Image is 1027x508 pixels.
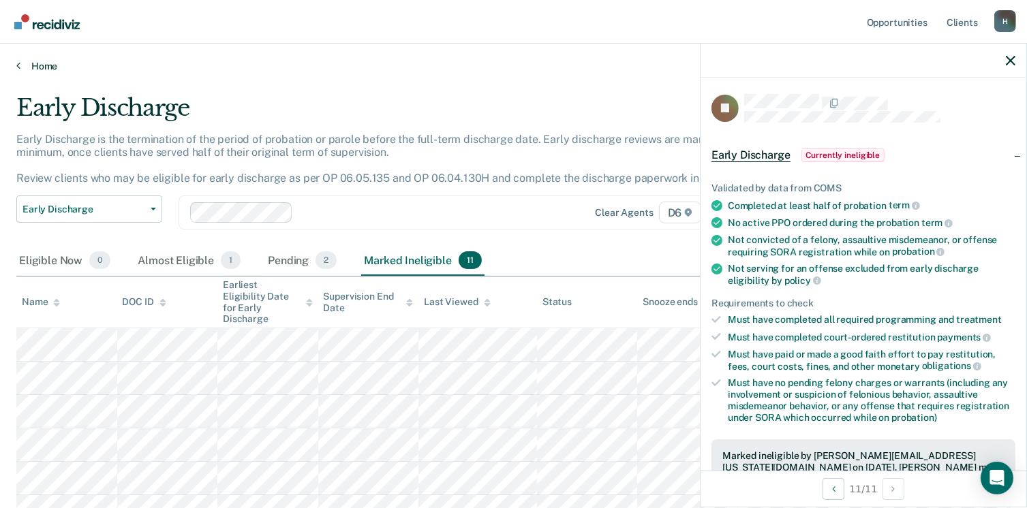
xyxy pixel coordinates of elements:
span: 1 [221,251,241,269]
div: Must have no pending felony charges or warrants (including any involvement or suspicion of feloni... [728,377,1015,423]
img: Recidiviz [14,14,80,29]
div: Marked Ineligible [361,246,484,276]
span: probation) [891,412,937,423]
div: Early DischargeCurrently ineligible [701,133,1026,177]
button: Profile dropdown button [994,10,1016,32]
div: Must have completed all required programming and [728,314,1015,326]
div: H [994,10,1016,32]
span: Early Discharge [711,148,791,162]
div: Not serving for an offense excluded from early discharge eligibility by [728,263,1015,286]
button: Previous Opportunity [823,478,844,500]
span: term [921,217,953,228]
div: Clear agents [595,207,653,219]
div: Earliest Eligibility Date for Early Discharge [223,279,313,325]
div: Open Intercom Messenger [981,462,1013,494]
span: term [889,200,920,210]
div: Supervision End Date [324,291,414,314]
div: Must have completed court-ordered restitution [728,331,1015,343]
div: Requirements to check [711,298,1015,309]
p: Early Discharge is the termination of the period of probation or parole before the full-term disc... [16,133,749,185]
div: Must have paid or made a good faith effort to pay restitution, fees, court costs, fines, and othe... [728,349,1015,372]
div: 11 / 11 [701,471,1026,507]
span: treatment [956,314,1002,325]
div: Status [542,296,572,308]
span: D6 [659,202,702,223]
span: Early Discharge [22,204,145,215]
span: 0 [89,251,110,269]
div: Pending [265,246,339,276]
button: Next Opportunity [883,478,904,500]
div: Eligible Now [16,246,113,276]
span: payments [938,332,992,343]
div: Marked ineligible by [PERSON_NAME][EMAIL_ADDRESS][US_STATE][DOMAIN_NAME] on [DATE]. [PERSON_NAME]... [722,450,1005,484]
div: Not convicted of a felony, assaultive misdemeanor, or offense requiring SORA registration while on [728,234,1015,257]
div: Validated by data from COMS [711,182,1015,194]
span: 2 [316,251,337,269]
div: Name [22,296,60,308]
div: Almost Eligible [135,246,243,276]
span: probation [892,246,945,257]
div: DOC ID [123,296,166,308]
div: Last Viewed [424,296,490,308]
span: Currently ineligible [801,148,885,162]
span: obligations [922,360,981,371]
div: Completed at least half of probation [728,200,1015,212]
div: Snooze ends in [643,296,720,308]
div: Early Discharge [16,94,786,133]
div: No active PPO ordered during the probation [728,217,1015,229]
span: policy [784,275,821,286]
a: Home [16,60,1011,72]
span: 11 [459,251,482,269]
